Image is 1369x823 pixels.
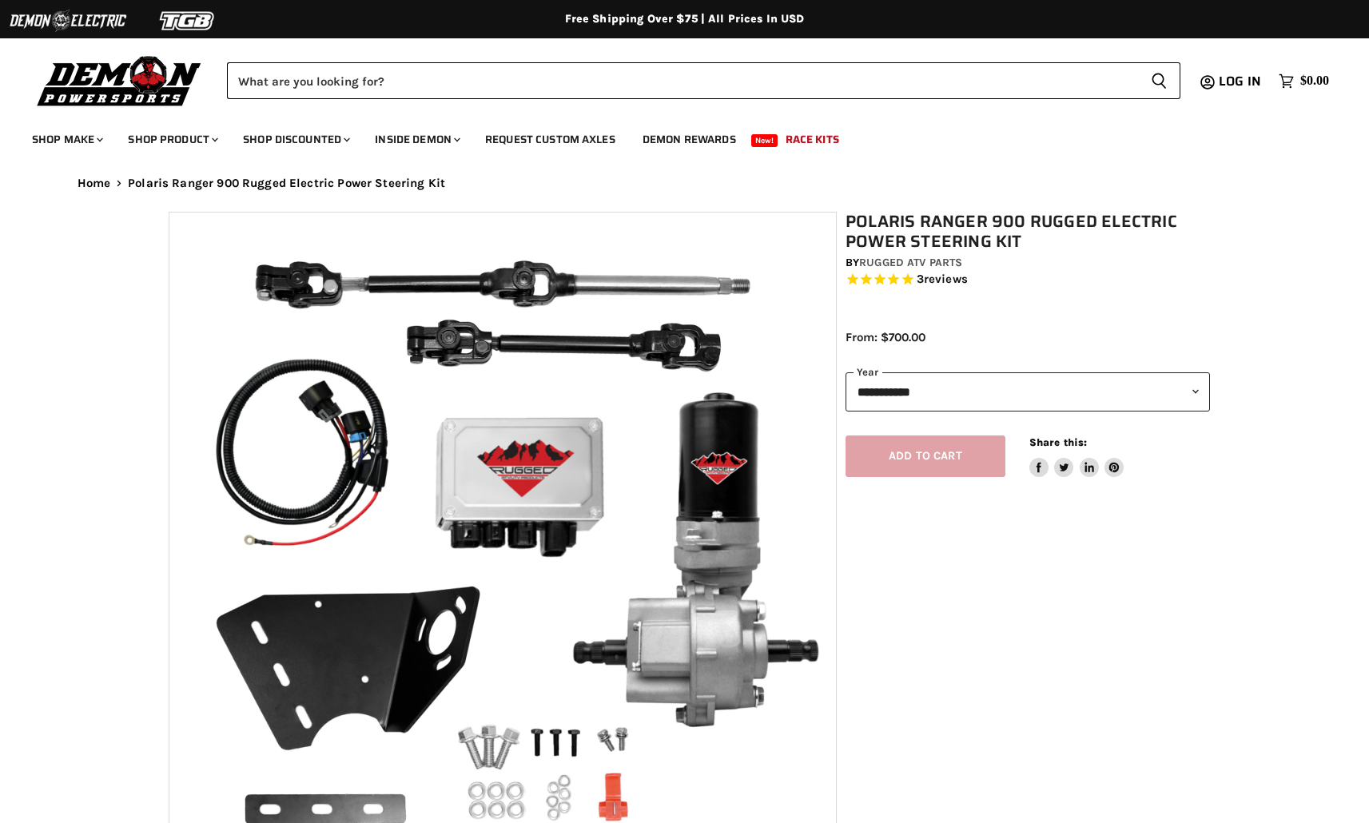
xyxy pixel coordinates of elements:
nav: Breadcrumbs [46,177,1324,190]
a: $0.00 [1271,70,1337,93]
a: Log in [1212,74,1271,89]
a: Shop Product [116,123,228,156]
a: Shop Make [20,123,113,156]
a: Shop Discounted [231,123,360,156]
span: Log in [1219,71,1261,91]
a: Rugged ATV Parts [859,256,962,269]
span: New! [751,134,778,147]
span: Rated 5.0 out of 5 stars 3 reviews [846,272,1210,288]
form: Product [227,62,1180,99]
span: Share this: [1029,436,1087,448]
a: Inside Demon [363,123,470,156]
a: Home [78,177,111,190]
a: Request Custom Axles [473,123,627,156]
div: Free Shipping Over $75 | All Prices In USD [46,12,1324,26]
h1: Polaris Ranger 900 Rugged Electric Power Steering Kit [846,212,1210,252]
div: by [846,254,1210,272]
span: reviews [924,272,968,287]
ul: Main menu [20,117,1325,156]
span: $0.00 [1300,74,1329,89]
input: Search [227,62,1138,99]
img: Demon Electric Logo 2 [8,6,128,36]
select: year [846,372,1210,411]
button: Search [1138,62,1180,99]
span: From: $700.00 [846,330,925,344]
img: TGB Logo 2 [128,6,248,36]
img: Demon Powersports [32,52,207,109]
span: 3 reviews [917,272,968,287]
span: Polaris Ranger 900 Rugged Electric Power Steering Kit [128,177,445,190]
a: Demon Rewards [631,123,748,156]
a: Race Kits [774,123,851,156]
aside: Share this: [1029,435,1124,478]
